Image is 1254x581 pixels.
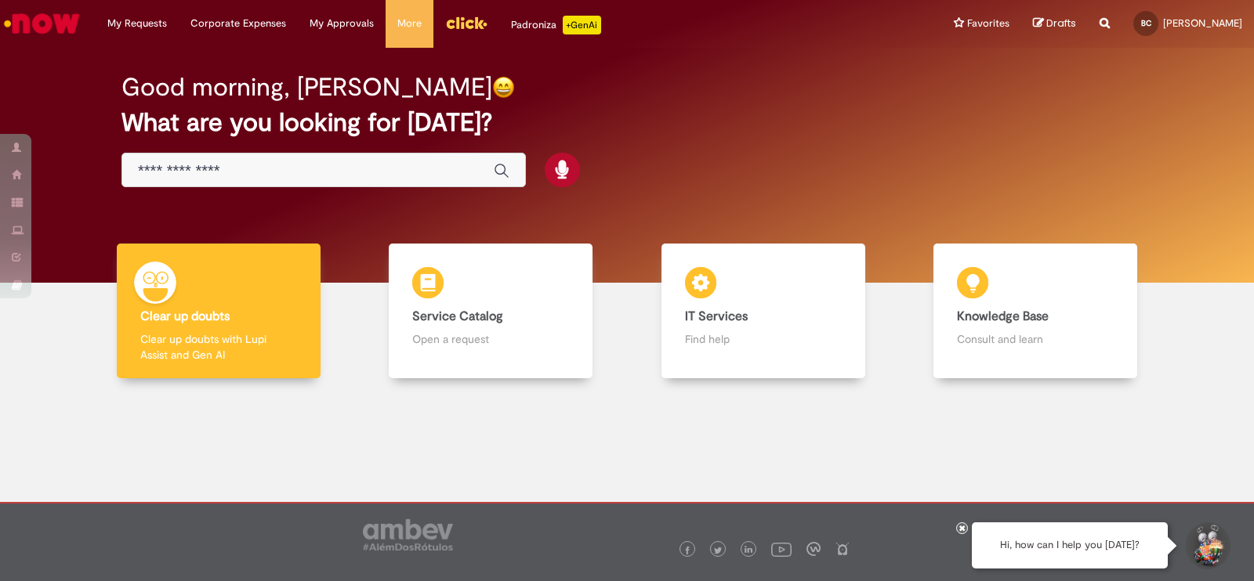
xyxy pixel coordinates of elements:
h2: Good morning, [PERSON_NAME] [121,74,492,101]
h2: What are you looking for [DATE]? [121,109,1133,136]
img: logo_footer_linkedin.png [745,546,752,555]
span: More [397,16,422,31]
span: My Requests [107,16,167,31]
b: Service Catalog [412,309,503,324]
button: Start Support Conversation [1183,522,1230,569]
a: Service Catalog Open a request [355,244,628,379]
a: Clear up doubts Clear up doubts with Lupi Assist and Gen AI [82,244,355,379]
span: My Approvals [310,16,374,31]
a: Drafts [1033,16,1076,31]
p: Clear up doubts with Lupi Assist and Gen AI [140,331,297,363]
span: Corporate Expenses [190,16,286,31]
img: logo_footer_ambev_rotulo_gray.png [363,519,453,550]
span: BC [1141,18,1151,28]
p: Find help [685,331,842,347]
b: Knowledge Base [957,309,1049,324]
b: IT Services [685,309,748,324]
div: Hi, how can I help you [DATE]? [972,522,1168,568]
img: logo_footer_workplace.png [806,542,821,556]
a: IT Services Find help [627,244,900,379]
p: Consult and learn [957,331,1114,347]
img: click_logo_yellow_360x200.png [445,11,487,34]
p: Open a request [412,331,569,347]
img: logo_footer_facebook.png [683,547,691,554]
span: Drafts [1046,16,1076,31]
img: logo_footer_naosei.png [835,542,850,556]
p: +GenAi [563,16,601,34]
a: Knowledge Base Consult and learn [900,244,1172,379]
div: Padroniza [511,16,601,34]
span: Favorites [967,16,1009,31]
img: logo_footer_twitter.png [714,547,722,554]
img: happy-face.png [492,76,515,99]
img: logo_footer_youtube.png [771,539,792,559]
span: [PERSON_NAME] [1163,16,1242,30]
b: Clear up doubts [140,309,230,324]
img: ServiceNow [2,8,82,39]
